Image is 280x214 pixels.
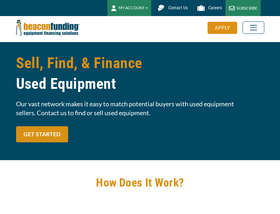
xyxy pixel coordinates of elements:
[16,126,68,142] a: GET STARTED
[208,5,222,10] span: Careers
[16,16,80,39] img: Beacon Funding Corporation logo
[16,100,264,117] span: Our vast network makes it easy to match potential buyers with used equipment sellers. Contact us ...
[208,22,237,34] div: APPLY
[155,2,167,14] img: Beacon Funding chat
[243,21,264,34] button: Toggle navigation
[151,2,191,14] a: Contact Us
[208,22,243,34] a: APPLY
[168,5,188,10] span: Contact Us
[16,174,264,191] h2: How Does It Work?
[191,2,225,14] a: Careers
[16,73,264,94] span: Used Equipment
[16,53,264,94] h1: Sell, Find, & Finance
[195,2,207,14] img: Beacon Funding Careers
